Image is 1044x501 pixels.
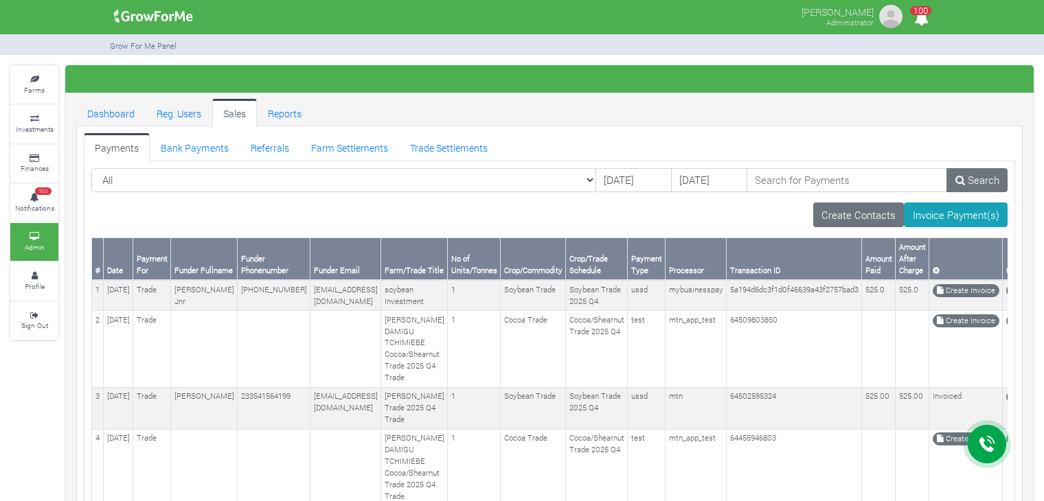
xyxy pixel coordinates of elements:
td: [PERSON_NAME] Jnr [171,280,238,310]
a: Farms [10,66,58,104]
span: 100 [35,187,52,196]
a: Create Invoice [933,284,999,297]
a: Dashboard [76,99,146,126]
input: DD/MM/YYYY [671,168,747,193]
th: Crop/Commodity [501,238,566,280]
td: Soybean Trade [501,280,566,310]
a: Sales [212,99,257,126]
a: Sign Out [10,302,58,340]
th: No of Units/Tonnes [448,238,501,280]
a: Create Invoice [933,314,999,327]
td: Trade [133,387,171,429]
td: Trade [133,280,171,310]
th: Date [104,238,133,280]
a: Invoice Payment(s) [904,202,1008,227]
th: Farm/Trade Title [381,238,448,280]
span: 100 [910,6,931,15]
td: Soybean Trade 2025 Q4 [566,280,628,310]
td: 64509803850 [727,311,862,388]
th: Amount Paid [862,238,896,280]
td: 525.0 [896,280,929,310]
a: Reports [257,99,313,126]
td: 1 [448,280,501,310]
td: Trade [133,311,171,388]
small: Finances [21,163,49,173]
td: [PERSON_NAME] DAMIGU TCHIMIEBE Cocoa/Shearnut Trade 2025 Q4 Trade [381,311,448,388]
a: Trade Settlements [399,133,499,161]
td: Invoiced [929,387,1003,429]
th: # [92,238,104,280]
input: DD/MM/YYYY [595,168,672,193]
small: Investments [16,124,54,134]
td: ussd [628,280,666,310]
th: Amount After Charge [896,238,929,280]
td: Soybean Trade 2025 Q4 [566,387,628,429]
a: Referrals [240,133,300,161]
th: Funder Phonenumber [238,238,310,280]
a: Admin [10,223,58,261]
th: Payment For [133,238,171,280]
td: [PHONE_NUMBER] [238,280,310,310]
td: 525.0 [862,280,896,310]
td: Cocoa/Shearnut Trade 2025 Q4 [566,311,628,388]
td: [DATE] [104,387,133,429]
i: Notifications [908,3,935,34]
a: Payments [84,133,150,161]
small: Farms [24,85,45,95]
td: mtn [666,387,727,429]
a: Investments [10,105,58,143]
td: Cocoa Trade [501,311,566,388]
th: Transaction ID [727,238,862,280]
a: Farm Settlements [300,133,399,161]
a: Reg. Users [146,99,212,126]
td: [PERSON_NAME] [171,387,238,429]
a: Finances [10,145,58,183]
th: Funder Email [310,238,381,280]
th: Funder Fullname [171,238,238,280]
small: Administrator [826,17,874,27]
td: 1 [448,311,501,388]
small: Grow For Me Panel [110,40,177,51]
td: 3 [92,387,104,429]
td: 525.00 [862,387,896,429]
small: Admin [25,242,45,252]
small: Notifications [15,203,54,213]
td: 1 [448,387,501,429]
p: [PERSON_NAME] [802,3,874,19]
th: Payment Type [628,238,666,280]
th: Crop/Trade Schedule [566,238,628,280]
img: growforme image [109,3,198,30]
td: test [628,311,666,388]
a: Create Contacts [813,202,905,227]
td: 2 [92,311,104,388]
td: [EMAIL_ADDRESS][DOMAIN_NAME] [310,280,381,310]
td: [DATE] [104,280,133,310]
td: mtn_app_test [666,311,727,388]
a: Search [946,168,1008,193]
a: Profile [10,262,58,300]
img: growforme image [877,3,905,30]
td: Soybean Trade [501,387,566,429]
a: Bank Payments [150,133,240,161]
input: Search for Payments [747,168,948,193]
td: 1 [92,280,104,310]
td: [PERSON_NAME] Trade 2025 Q4 Trade [381,387,448,429]
td: 5a194d6dc3f1d0f46639a43f2757bad3 [727,280,862,310]
td: [DATE] [104,311,133,388]
td: [EMAIL_ADDRESS][DOMAIN_NAME] [310,387,381,429]
small: Sign Out [21,321,48,330]
td: 525.00 [896,387,929,429]
td: soybean Investment [381,280,448,310]
td: mybusinesspay [666,280,727,310]
a: Create Invoice [933,432,999,445]
a: 100 Notifications [10,184,58,222]
small: Profile [25,281,45,291]
td: 233541564199 [238,387,310,429]
th: Processor [666,238,727,280]
a: 100 [908,13,935,26]
td: 64502595324 [727,387,862,429]
td: ussd [628,387,666,429]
